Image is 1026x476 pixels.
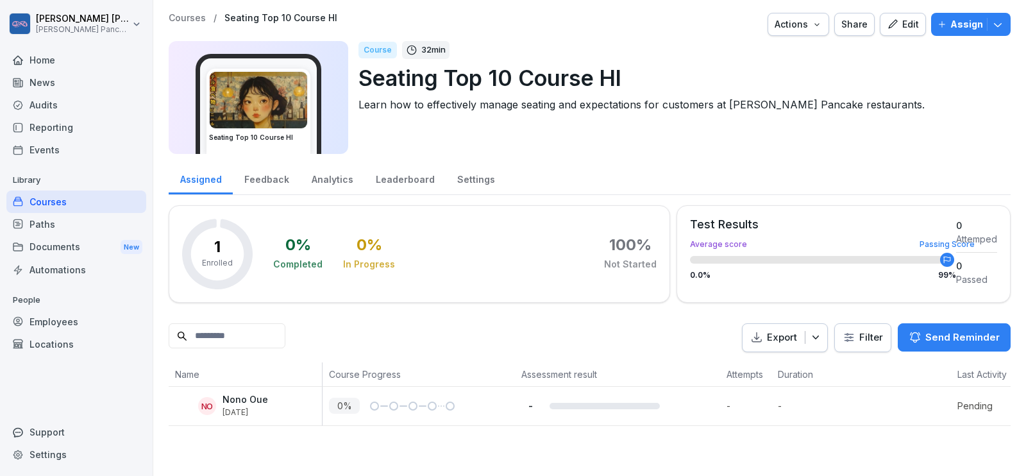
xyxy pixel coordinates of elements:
img: a44whdirlwcifv2f497wusy2.png [210,72,307,128]
p: Learn how to effectively manage seating and expectations for customers at [PERSON_NAME] Pancake r... [358,97,1000,112]
button: Send Reminder [898,323,1011,352]
a: Settings [6,443,146,466]
p: Assign [950,17,983,31]
div: 0 % [285,237,311,253]
p: Attempts [727,368,765,381]
a: Assigned [169,162,233,194]
h3: Seating Top 10 Course HI [209,133,308,142]
p: Export [767,330,797,345]
div: Completed [273,258,323,271]
div: Edit [887,17,919,31]
a: Reporting [6,116,146,139]
p: Enrolled [202,257,233,269]
a: Locations [6,333,146,355]
button: Export [742,323,828,352]
p: 0 % [329,398,360,414]
div: 0 % [357,237,382,253]
div: Passed [956,273,997,286]
div: 99 % [938,271,956,279]
button: Edit [880,13,926,36]
p: - [778,399,836,412]
p: Duration [778,368,829,381]
div: Not Started [604,258,657,271]
a: Audits [6,94,146,116]
div: New [121,240,142,255]
p: Assessment result [521,368,714,381]
button: Share [834,13,875,36]
p: - [521,400,539,412]
p: [PERSON_NAME] [PERSON_NAME] [36,13,130,24]
p: Name [175,368,315,381]
a: Automations [6,259,146,281]
p: 1 [214,239,221,255]
div: Course [358,42,397,58]
div: NO [198,397,216,415]
div: Test Results [690,219,950,230]
p: - [727,399,771,412]
a: Events [6,139,146,161]
a: Seating Top 10 Course HI [224,13,337,24]
p: 32 min [421,44,446,56]
a: DocumentsNew [6,235,146,259]
p: [PERSON_NAME] Pancakes [36,25,130,34]
p: Seating Top 10 Course HI [358,62,1000,94]
a: Settings [446,162,506,194]
p: Course Progress [329,368,509,381]
div: 0.0 % [690,271,950,279]
div: Attemped [956,232,997,246]
p: / [214,13,217,24]
p: People [6,290,146,310]
a: Paths [6,213,146,235]
p: Nono Oue [223,395,268,405]
a: Feedback [233,162,300,194]
p: Library [6,170,146,191]
a: Home [6,49,146,71]
a: Courses [169,13,206,24]
div: 0 [956,259,997,273]
button: Filter [835,324,891,352]
button: Assign [931,13,1011,36]
p: Send Reminder [925,330,1000,344]
a: Employees [6,310,146,333]
div: Average score [690,241,950,248]
div: 0 [956,219,997,232]
div: Support [6,421,146,443]
div: Filter [843,331,883,344]
div: Passing Score [920,241,975,248]
div: Share [841,17,868,31]
div: Actions [775,17,822,31]
button: Actions [768,13,829,36]
a: News [6,71,146,94]
a: Courses [6,191,146,213]
a: Analytics [300,162,364,194]
div: 100 % [609,237,652,253]
a: Leaderboard [364,162,446,194]
p: [DATE] [223,408,268,417]
div: Documents [6,235,146,259]
div: In Progress [343,258,395,271]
